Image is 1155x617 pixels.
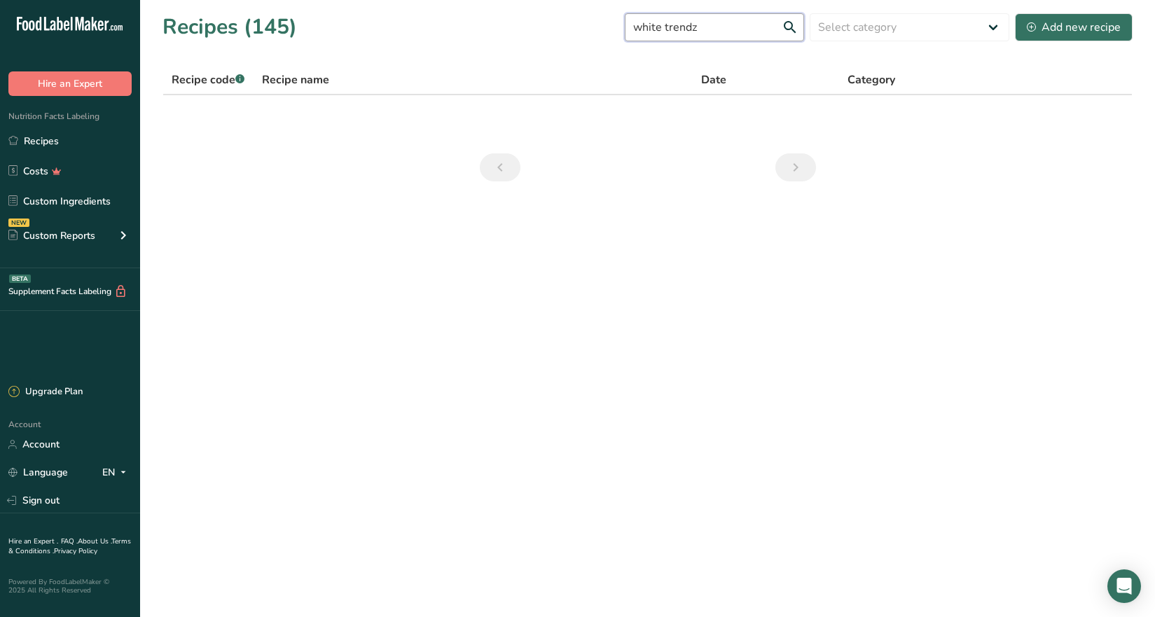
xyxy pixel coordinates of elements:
a: About Us . [78,536,111,546]
div: NEW [8,219,29,227]
a: Previous page [480,153,520,181]
div: Custom Reports [8,228,95,243]
div: BETA [9,275,31,283]
input: Search for recipe [625,13,804,41]
a: Terms & Conditions . [8,536,131,556]
span: Category [848,71,895,88]
span: Recipe name [262,71,329,88]
a: FAQ . [61,536,78,546]
button: Add new recipe [1015,13,1133,41]
a: Hire an Expert . [8,536,58,546]
a: Next page [775,153,816,181]
div: Add new recipe [1027,19,1121,36]
a: Privacy Policy [54,546,97,556]
span: Recipe code [172,72,244,88]
div: Powered By FoodLabelMaker © 2025 All Rights Reserved [8,578,132,595]
div: Open Intercom Messenger [1107,569,1141,603]
div: Upgrade Plan [8,385,83,399]
h1: Recipes (145) [162,11,297,43]
button: Hire an Expert [8,71,132,96]
span: Date [701,71,726,88]
a: Language [8,460,68,485]
div: EN [102,464,132,481]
